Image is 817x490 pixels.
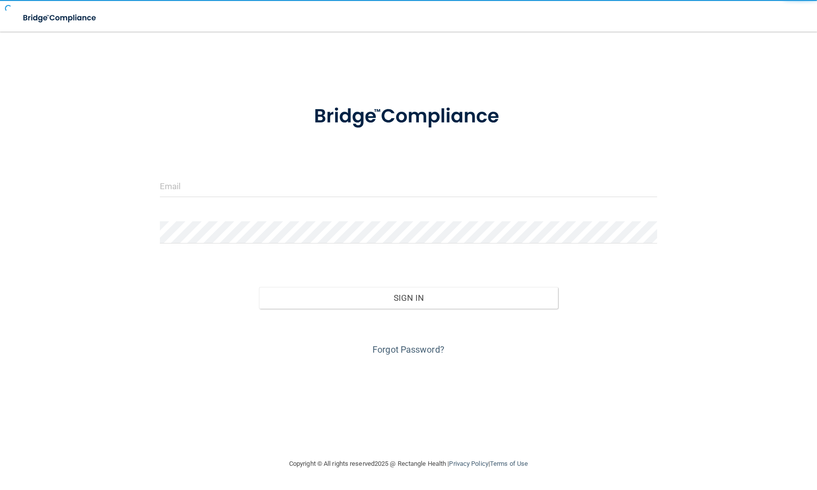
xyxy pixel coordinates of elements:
[15,8,106,28] img: bridge_compliance_login_screen.278c3ca4.svg
[259,287,557,309] button: Sign In
[449,460,488,467] a: Privacy Policy
[490,460,528,467] a: Terms of Use
[372,344,445,355] a: Forgot Password?
[228,448,589,480] div: Copyright © All rights reserved 2025 @ Rectangle Health | |
[294,91,523,142] img: bridge_compliance_login_screen.278c3ca4.svg
[160,175,658,197] input: Email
